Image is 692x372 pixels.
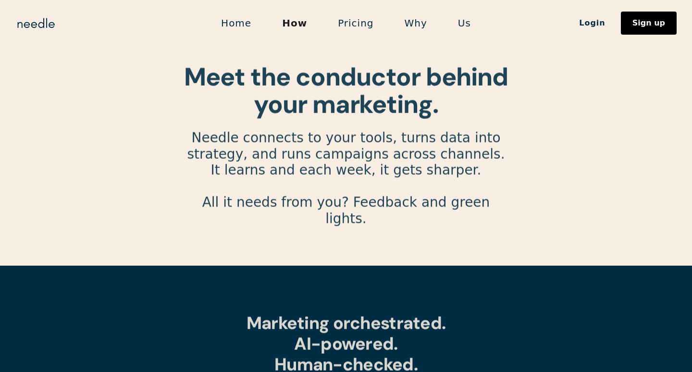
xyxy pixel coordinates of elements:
a: How [267,13,322,33]
strong: Meet the conductor behind your marketing. [184,61,507,121]
a: Sign up [621,12,677,35]
a: Pricing [322,13,389,33]
a: Us [443,13,486,33]
a: Why [389,13,443,33]
div: Sign up [632,19,665,27]
p: Needle connects to your tools, turns data into strategy, and runs campaigns across channels. It l... [183,130,509,243]
a: Login [564,15,621,31]
a: Home [206,13,267,33]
